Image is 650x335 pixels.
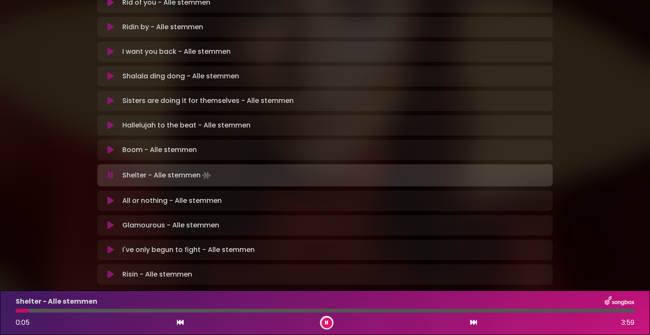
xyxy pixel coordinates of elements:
img: songbox-logo-white.png [605,296,634,307]
span: 3:59 [621,318,634,328]
p: Risin - Alle stemmen [122,269,192,280]
p: Ridin by - Alle stemmen [122,22,203,32]
p: Boom - Alle stemmen [122,145,197,155]
p: Shalala ding dong - Alle stemmen [122,71,239,81]
span: 0:05 [16,318,30,327]
p: Hallelujah to the beat - Alle stemmen [122,120,251,130]
img: waveform4.gif [201,169,212,181]
p: Glamourous - Alle stemmen [122,220,219,230]
p: I've only begun to fight - Alle stemmen [122,245,255,255]
p: I want you back - Alle stemmen [122,47,231,57]
p: Sisters are doing it for themselves - Alle stemmen [122,96,294,106]
p: All or nothing - Alle stemmen [122,196,222,206]
p: Shelter - Alle stemmen [16,296,97,307]
p: Shelter - Alle stemmen [122,169,212,181]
